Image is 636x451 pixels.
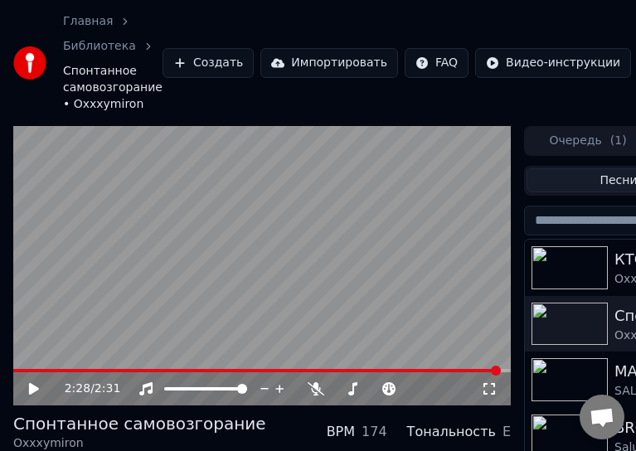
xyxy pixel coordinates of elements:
[65,381,90,397] span: 2:28
[405,48,469,78] button: FAQ
[63,63,163,113] span: Спонтанное самовозгорание • Oxxxymiron
[63,13,163,113] nav: breadcrumb
[407,422,496,442] div: Тональность
[475,48,631,78] button: Видео-инструкции
[63,38,136,55] a: Библиотека
[362,422,387,442] div: 174
[13,46,46,80] img: youka
[95,381,120,397] span: 2:31
[580,395,624,439] div: Открытый чат
[13,412,266,435] div: Спонтанное самовозгорание
[610,133,627,149] span: ( 1 )
[502,422,511,442] div: E
[65,381,104,397] div: /
[163,48,254,78] button: Создать
[327,422,355,442] div: BPM
[260,48,398,78] button: Импортировать
[63,13,113,30] a: Главная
